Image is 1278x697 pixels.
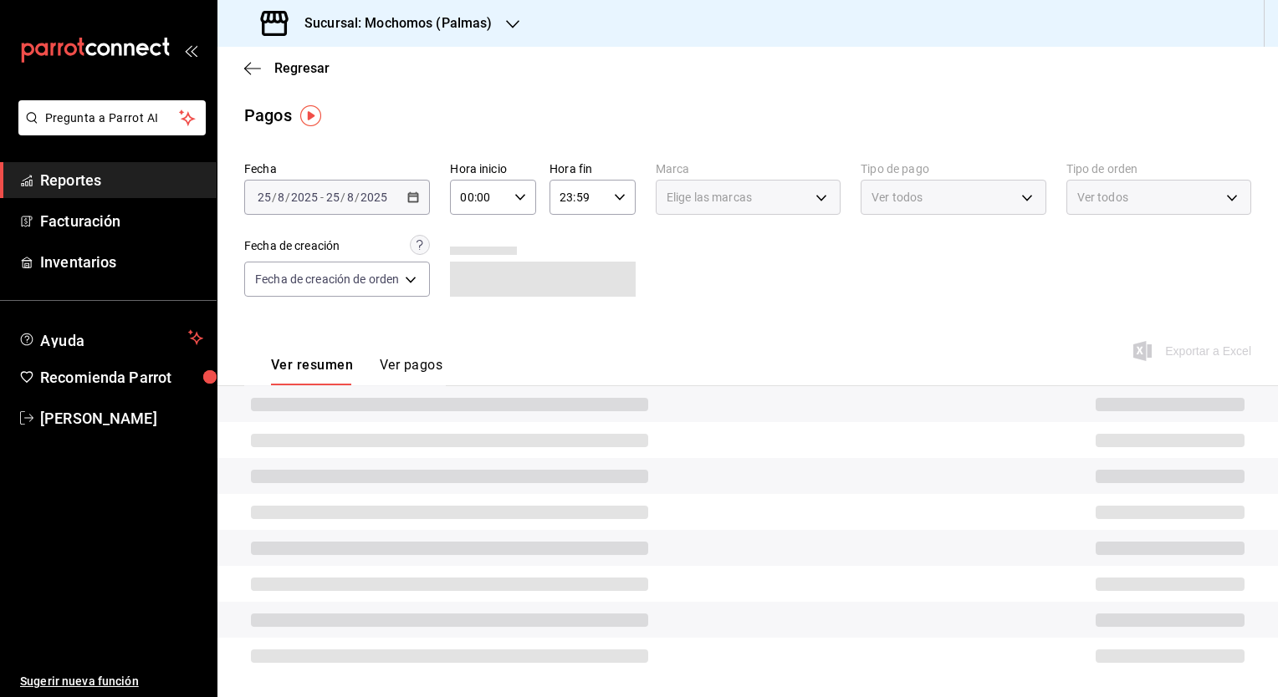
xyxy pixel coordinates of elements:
[274,60,330,76] span: Regresar
[290,191,319,204] input: ----
[340,191,345,204] span: /
[20,673,203,690] span: Sugerir nueva función
[271,357,353,385] button: Ver resumen
[244,163,430,175] label: Fecha
[1066,163,1251,175] label: Tipo de orden
[667,189,752,206] span: Elige las marcas
[40,210,203,232] span: Facturación
[40,407,203,430] span: [PERSON_NAME]
[450,163,536,175] label: Hora inicio
[257,191,272,204] input: --
[346,191,355,204] input: --
[320,191,324,204] span: -
[40,328,181,348] span: Ayuda
[184,43,197,57] button: open_drawer_menu
[355,191,360,204] span: /
[45,109,180,127] span: Pregunta a Parrot AI
[12,121,206,139] a: Pregunta a Parrot AI
[18,100,206,135] button: Pregunta a Parrot AI
[244,60,330,76] button: Regresar
[861,163,1045,175] label: Tipo de pago
[40,169,203,191] span: Reportes
[360,191,388,204] input: ----
[244,237,340,255] div: Fecha de creación
[325,191,340,204] input: --
[291,13,493,33] h3: Sucursal: Mochomos (Palmas)
[656,163,841,175] label: Marca
[300,105,321,126] img: Tooltip marker
[255,271,399,287] span: Fecha de creación de orden
[285,191,290,204] span: /
[271,357,442,385] div: navigation tabs
[380,357,442,385] button: Ver pagos
[272,191,277,204] span: /
[40,251,203,273] span: Inventarios
[277,191,285,204] input: --
[40,366,203,389] span: Recomienda Parrot
[550,163,636,175] label: Hora fin
[872,189,923,206] span: Ver todos
[244,103,292,128] div: Pagos
[1077,189,1128,206] span: Ver todos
